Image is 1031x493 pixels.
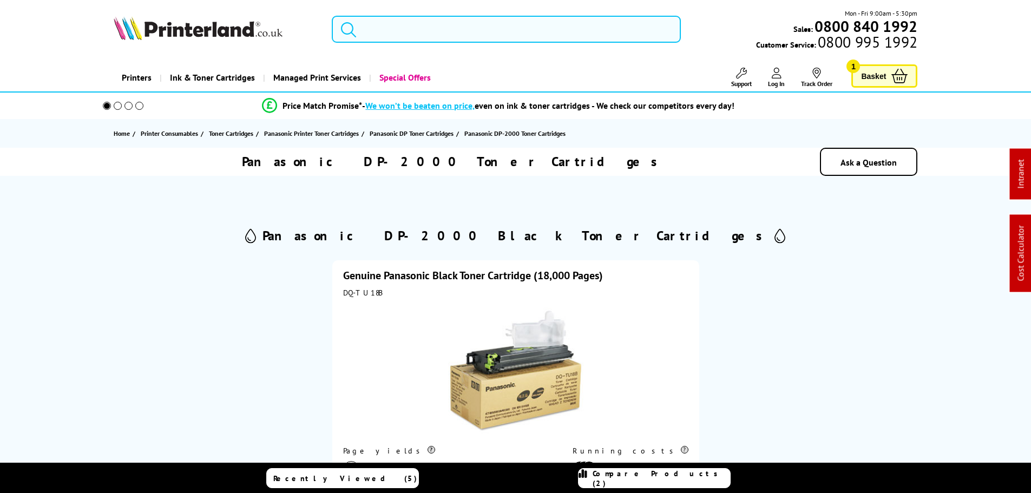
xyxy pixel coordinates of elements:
span: 1 [846,60,860,73]
span: 0800 995 1992 [816,37,917,47]
div: - even on ink & toner cartridges - We check our competitors every day! [362,100,734,111]
a: Managed Print Services [263,64,369,91]
div: Running costs [573,446,688,456]
a: Panasonic Printer Toner Cartridges [264,128,362,139]
a: Compare Products (2) [578,468,731,488]
span: Mon - Fri 9:00am - 5:30pm [845,8,917,18]
a: Toner Cartridges [209,128,256,139]
a: Home [114,128,133,139]
a: Cost Calculator [1015,226,1026,281]
a: Intranet [1015,160,1026,189]
a: Basket 1 [851,64,917,88]
span: Panasonic Printer Toner Cartridges [264,128,359,139]
div: Page yields [343,446,550,456]
h1: Panasonic DP-2000 Toner Cartridges [242,153,664,170]
span: Ink & Toner Cartridges [170,64,255,91]
a: Printerland Logo [114,16,319,42]
span: We won’t be beaten on price, [365,100,475,111]
img: Panasonic Black Toner Cartridge (18,000 Pages) [448,303,583,438]
span: Customer Service: [756,37,917,50]
a: Genuine Panasonic Black Toner Cartridge (18,000 Pages) [343,268,603,282]
a: Printer Consumables [141,128,201,139]
h2: Panasonic DP-2000 Black Toner Cartridges [262,227,769,244]
span: Log In [768,80,785,88]
img: Printerland Logo [114,16,283,40]
span: Recently Viewed (5) [273,474,417,483]
a: Track Order [801,68,832,88]
a: Ink & Toner Cartridges [160,64,263,91]
span: Toner Cartridges [209,128,253,139]
span: Sales: [793,24,813,34]
span: Panasonic DP-2000 Toner Cartridges [464,129,566,137]
a: 0800 840 1992 [813,21,917,31]
img: black_icon.svg [343,461,359,477]
li: 0.5p per page [573,461,683,476]
a: Recently Viewed (5) [266,468,419,488]
a: Log In [768,68,785,88]
a: Printers [114,64,160,91]
span: Basket [861,69,886,83]
a: Special Offers [369,64,439,91]
span: Panasonic DP Toner Cartridges [370,128,454,139]
li: modal_Promise [88,96,909,115]
span: Compare Products (2) [593,469,730,488]
a: Ask a Question [840,157,897,168]
span: Price Match Promise* [283,100,362,111]
b: 0800 840 1992 [815,16,917,36]
a: Support [731,68,752,88]
a: Panasonic DP Toner Cartridges [370,128,456,139]
span: Support [731,80,752,88]
span: Printer Consumables [141,128,198,139]
div: DQ-TU18B [343,288,688,298]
